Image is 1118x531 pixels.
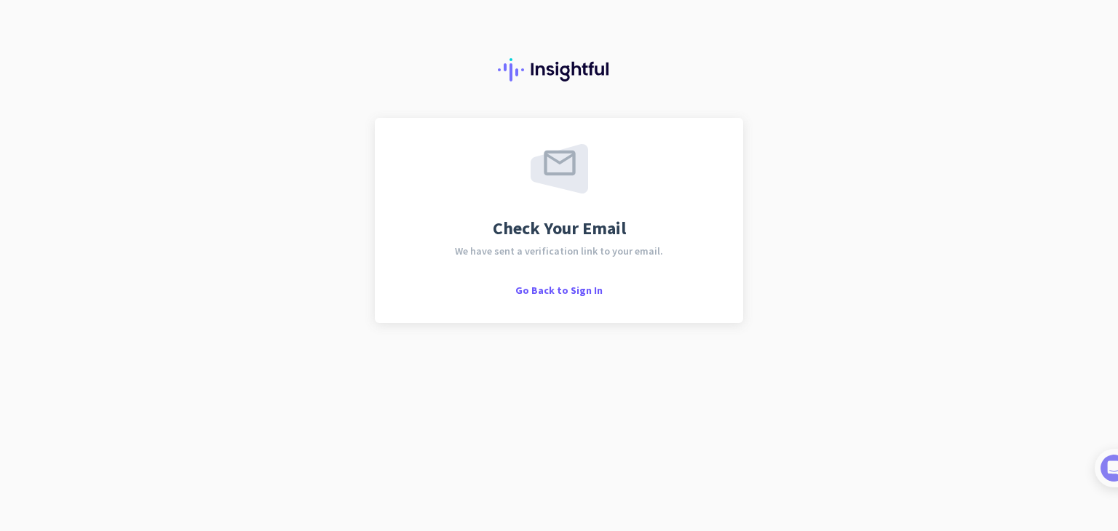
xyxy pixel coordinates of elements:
[531,144,588,193] img: email-sent
[455,246,663,256] span: We have sent a verification link to your email.
[498,58,620,81] img: Insightful
[493,220,626,237] span: Check Your Email
[515,284,603,297] span: Go Back to Sign In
